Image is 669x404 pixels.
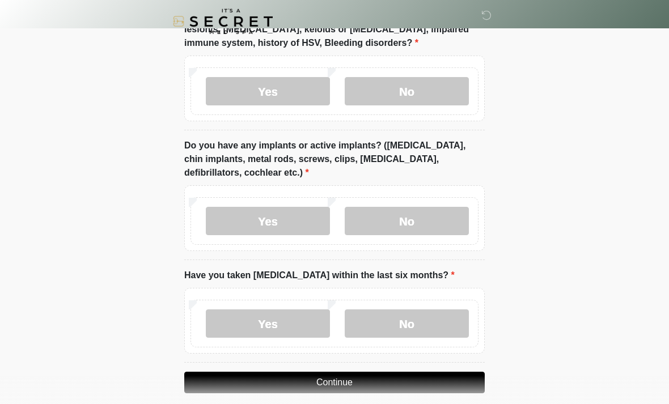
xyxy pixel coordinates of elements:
label: Do you have any implants or active implants? ([MEDICAL_DATA], chin implants, metal rods, screws, ... [184,139,485,180]
label: Yes [206,309,330,338]
label: Yes [206,77,330,105]
label: Have you taken [MEDICAL_DATA] within the last six months? [184,269,455,282]
label: No [345,207,469,235]
img: It's A Secret Med Spa Logo [173,8,273,34]
label: Yes [206,207,330,235]
label: No [345,77,469,105]
label: No [345,309,469,338]
button: Continue [184,372,485,393]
